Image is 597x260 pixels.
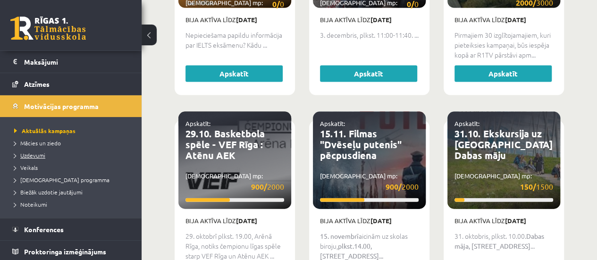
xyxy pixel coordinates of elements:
span: Atzīmes [24,80,50,88]
strong: [DATE] [236,217,257,225]
strong: 150/ [520,182,536,192]
a: Apskatīt [185,66,283,83]
span: Mācies un ziedo [14,139,61,147]
span: Konferences [24,225,64,234]
strong: [DATE] [236,16,257,24]
span: Nepieciešama papildu informācija par IELTS eksāmenu? Kādu ... [185,30,282,50]
p: 3. decembris, plkst. 11:00-11:40. ... [320,30,419,40]
legend: Maksājumi [24,51,130,73]
p: [DEMOGRAPHIC_DATA] mp: [185,171,284,193]
strong: [DATE] [370,16,392,24]
a: 15.11. Filmas "Dvēseļu putenis" pēcpusdiena [320,127,402,161]
a: Apskatīt: [454,119,479,127]
a: Apskatīt: [320,119,345,127]
a: 29.10. Basketbola spēle - VEF Rīga : Atēnu AEK [185,127,265,161]
a: Apskatīt [320,66,417,83]
span: 2000 [251,181,284,193]
a: Rīgas 1. Tālmācības vidusskola [10,17,86,40]
a: Motivācijas programma [12,95,130,117]
span: Noteikumi [14,201,47,208]
a: Atzīmes [12,73,130,95]
a: Konferences [12,218,130,240]
a: Veikals [14,163,132,172]
span: 1500 [520,181,553,193]
strong: 900/ [386,182,402,192]
strong: [DATE] [505,217,526,225]
a: Noteikumi [14,200,132,209]
span: [DEMOGRAPHIC_DATA] programma [14,176,109,184]
p: 31. oktobris, plkst. 10.00. ... [454,231,553,251]
strong: [DATE] [370,217,392,225]
span: Veikals [14,164,38,171]
p: [DEMOGRAPHIC_DATA] mp: [454,171,553,193]
span: 2000 [386,181,419,193]
a: Aktuālās kampaņas [14,126,132,135]
p: Bija aktīva līdz [454,15,553,25]
p: Bija aktīva līdz [185,15,284,25]
strong: [DATE] [505,16,526,24]
span: Aktuālās kampaņas [14,127,76,134]
p: [DEMOGRAPHIC_DATA] mp: [320,171,419,193]
a: Maksājumi [12,51,130,73]
p: Bija aktīva līdz [320,15,419,25]
span: Motivācijas programma [24,102,99,110]
a: 31.10. Ekskursija uz [GEOGRAPHIC_DATA] Dabas māju [454,127,553,161]
a: Apskatīt: [185,119,210,127]
a: Mācies un ziedo [14,139,132,147]
span: Uzdevumi [14,151,45,159]
p: Bija aktīva līdz [185,216,284,226]
a: Biežāk uzdotie jautājumi [14,188,132,196]
p: Bija aktīva līdz [454,216,553,226]
span: Proktoringa izmēģinājums [24,247,106,256]
strong: plkst.14.00, [STREET_ADDRESS]... [320,242,383,260]
p: Bija aktīva līdz [320,216,419,226]
a: Apskatīt [454,66,552,83]
a: Uzdevumi [14,151,132,159]
strong: 15. novembrī [320,232,359,240]
a: [DEMOGRAPHIC_DATA] programma [14,176,132,184]
span: Biežāk uzdotie jautājumi [14,188,83,196]
p: Pirmajiem 30 izglītojamajiem, kuri pieteiksies kampaņai, būs iespēja kopā ar R1TV pārstāvi apm... [454,30,553,60]
strong: 900/ [251,182,267,192]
